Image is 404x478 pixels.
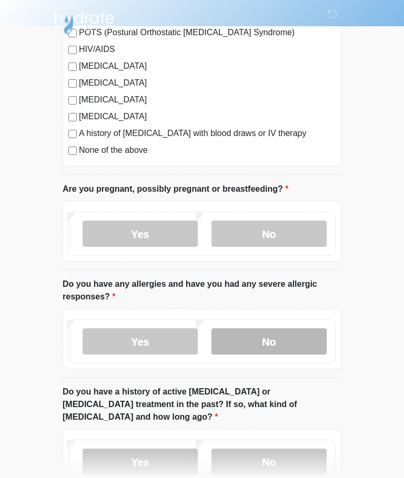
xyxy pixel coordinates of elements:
[79,144,336,157] label: None of the above
[83,328,198,355] label: Yes
[68,147,77,155] input: None of the above
[63,183,288,195] label: Are you pregnant, possibly pregnant or breastfeeding?
[68,63,77,71] input: [MEDICAL_DATA]
[68,79,77,88] input: [MEDICAL_DATA]
[63,278,341,303] label: Do you have any allergies and have you had any severe allergic responses?
[52,8,116,35] img: Hydrate IV Bar - Arcadia Logo
[63,386,341,423] label: Do you have a history of active [MEDICAL_DATA] or [MEDICAL_DATA] treatment in the past? If so, wh...
[68,96,77,105] input: [MEDICAL_DATA]
[211,221,327,247] label: No
[211,449,327,475] label: No
[68,130,77,138] input: A history of [MEDICAL_DATA] with blood draws or IV therapy
[79,127,336,140] label: A history of [MEDICAL_DATA] with blood draws or IV therapy
[79,43,336,56] label: HIV/AIDS
[79,60,336,72] label: [MEDICAL_DATA]
[79,110,336,123] label: [MEDICAL_DATA]
[68,113,77,121] input: [MEDICAL_DATA]
[211,328,327,355] label: No
[83,449,198,475] label: Yes
[68,46,77,54] input: HIV/AIDS
[79,93,336,106] label: [MEDICAL_DATA]
[83,221,198,247] label: Yes
[79,77,336,89] label: [MEDICAL_DATA]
